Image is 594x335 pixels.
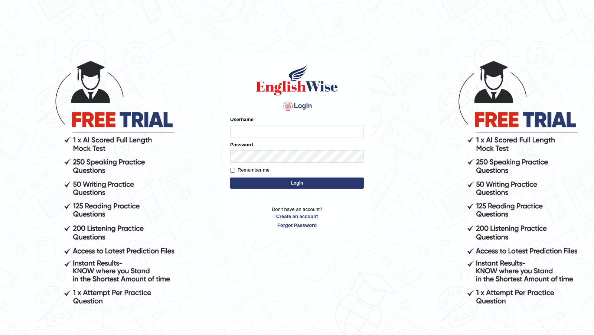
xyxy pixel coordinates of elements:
[255,63,339,97] img: Logo of English Wise sign in for intelligent practice with AI
[230,141,253,148] label: Password
[230,213,364,220] a: Create an account
[230,100,364,112] h4: Login
[230,178,364,189] button: Login
[230,116,254,123] label: Username
[230,168,235,173] input: Remember me
[230,222,364,229] a: Forgot Password
[230,206,364,229] p: Don't have an account?
[230,166,270,174] label: Remember me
